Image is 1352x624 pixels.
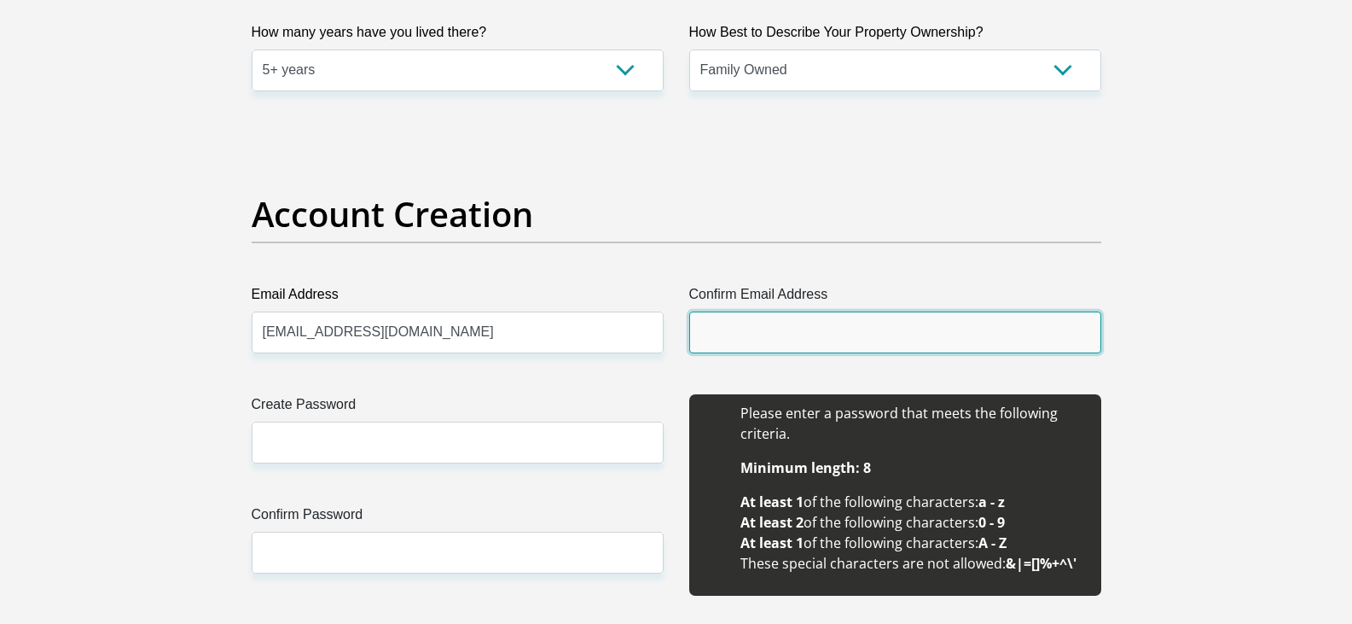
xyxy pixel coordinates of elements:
select: Please select a value [252,50,664,91]
input: Create Password [252,422,664,464]
b: At least 1 [740,534,804,552]
b: At least 1 [740,493,804,511]
label: Confirm Email Address [689,284,1101,312]
label: Create Password [252,394,664,422]
label: How many years have you lived there? [252,22,664,50]
h2: Account Creation [252,194,1101,235]
input: Confirm Email Address [689,312,1101,353]
b: &|=[]%+^\' [1006,554,1076,573]
b: A - Z [978,534,1007,552]
select: Please select a value [689,50,1101,91]
b: a - z [978,493,1005,511]
li: These special characters are not allowed: [740,553,1084,574]
input: Confirm Password [252,532,664,574]
label: How Best to Describe Your Property Ownership? [689,22,1101,50]
label: Confirm Password [252,504,664,532]
label: Email Address [252,284,664,312]
input: Email Address [252,312,664,353]
li: of the following characters: [740,492,1084,512]
li: of the following characters: [740,512,1084,533]
b: 0 - 9 [978,513,1005,532]
li: Please enter a password that meets the following criteria. [740,403,1084,444]
b: At least 2 [740,513,804,532]
b: Minimum length: 8 [740,458,871,477]
li: of the following characters: [740,533,1084,553]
